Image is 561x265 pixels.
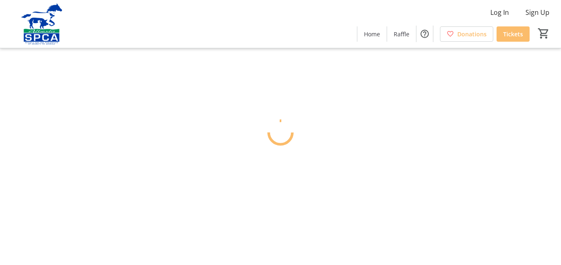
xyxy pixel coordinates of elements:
span: Home [364,30,380,38]
span: Log In [490,7,509,17]
img: Alberta SPCA's Logo [5,3,78,45]
span: Tickets [503,30,523,38]
span: Raffle [394,30,409,38]
button: Log In [484,6,516,19]
span: Donations [457,30,487,38]
a: Raffle [387,26,416,42]
span: Sign Up [525,7,549,17]
button: Cart [536,26,551,41]
a: Tickets [497,26,530,42]
button: Sign Up [519,6,556,19]
a: Home [357,26,387,42]
button: Help [416,26,433,42]
a: Donations [440,26,493,42]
